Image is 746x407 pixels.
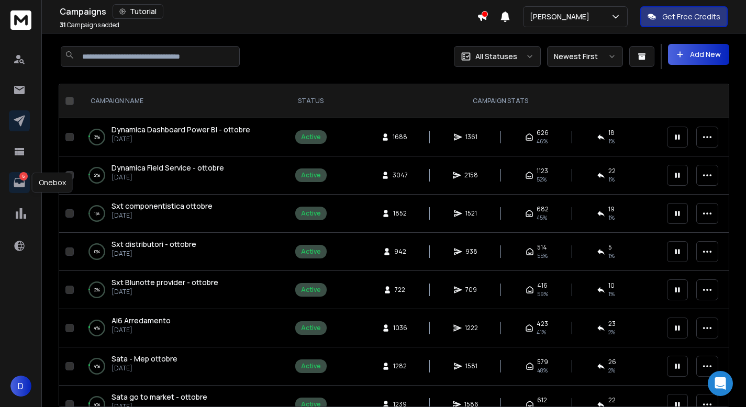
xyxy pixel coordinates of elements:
[112,163,224,173] a: Dynamica Field Service - ottobre
[78,84,281,118] th: CAMPAIGN NAME
[78,271,281,309] td: 2%Sxt Blunotte provider - ottobre[DATE]
[393,362,407,370] span: 1282
[112,173,224,182] p: [DATE]
[608,205,615,213] span: 19
[465,247,477,256] span: 938
[78,195,281,233] td: 1%Sxt componentistica ottobre[DATE]
[112,277,218,288] a: Sxt Blunotte provider - ottobre
[60,21,119,29] p: Campaigns added
[112,354,177,364] span: Sata - Mep ottobre
[537,328,546,336] span: 41 %
[60,4,477,19] div: Campaigns
[465,209,477,218] span: 1521
[393,209,407,218] span: 1852
[537,396,547,404] span: 612
[608,167,616,175] span: 22
[112,250,196,258] p: [DATE]
[465,286,477,294] span: 709
[393,324,407,332] span: 1036
[608,290,615,298] span: 1 %
[112,211,213,220] p: [DATE]
[94,132,100,142] p: 3 %
[94,246,100,257] p: 0 %
[60,20,66,29] span: 31
[537,320,548,328] span: 423
[94,170,100,180] p: 2 %
[640,6,728,27] button: Get Free Credits
[78,156,281,195] td: 2%Dynamica Field Service - ottobre[DATE]
[112,392,207,402] a: Sata go to market - ottobre
[112,239,196,250] a: Sxt distributori - ottobre
[94,285,100,295] p: 2 %
[301,209,321,218] div: Active
[465,362,477,370] span: 1581
[78,118,281,156] td: 3%Dynamica Dashboard Power BI - ottobre[DATE]
[608,366,615,375] span: 2 %
[668,44,729,65] button: Add New
[78,233,281,271] td: 0%Sxt distributori - ottobre[DATE]
[608,137,615,145] span: 1 %
[608,358,616,366] span: 26
[465,324,478,332] span: 1222
[608,213,615,222] span: 1 %
[112,201,213,211] span: Sxt componentistica ottobre
[547,46,623,67] button: Newest First
[537,213,547,222] span: 45 %
[301,286,321,294] div: Active
[112,354,177,364] a: Sata - Mep ottobre
[537,281,548,290] span: 416
[537,358,548,366] span: 579
[608,129,615,137] span: 18
[537,243,547,252] span: 514
[465,133,477,141] span: 1361
[10,376,31,397] button: D
[608,175,615,184] span: 1 %
[281,84,340,118] th: STATUS
[537,175,547,184] span: 52 %
[112,239,196,249] span: Sxt distributori - ottobre
[9,172,30,193] a: 6
[395,286,405,294] span: 722
[112,125,250,135] a: Dynamica Dashboard Power BI - ottobre
[112,392,207,402] span: Sata go to market - ottobre
[112,364,177,372] p: [DATE]
[301,324,321,332] div: Active
[608,328,615,336] span: 2 %
[301,133,321,141] div: Active
[32,173,73,193] div: Onebox
[112,326,171,334] p: [DATE]
[530,12,594,22] p: [PERSON_NAME]
[94,361,100,371] p: 4 %
[340,84,661,118] th: CAMPAIGN STATS
[537,205,549,213] span: 682
[393,133,407,141] span: 1688
[112,135,250,143] p: [DATE]
[112,315,171,326] a: Ai6 Arredamento
[537,252,548,260] span: 55 %
[112,288,218,296] p: [DATE]
[708,371,733,396] div: Open Intercom Messenger
[537,366,548,375] span: 48 %
[537,137,548,145] span: 46 %
[608,396,616,404] span: 22
[19,172,28,180] p: 6
[662,12,720,22] p: Get Free Credits
[537,290,548,298] span: 59 %
[608,281,615,290] span: 10
[608,243,612,252] span: 5
[113,4,163,19] button: Tutorial
[393,171,408,179] span: 3047
[537,167,548,175] span: 1123
[608,320,616,328] span: 23
[78,347,281,386] td: 4%Sata - Mep ottobre[DATE]
[394,247,406,256] span: 942
[94,208,99,219] p: 1 %
[608,252,615,260] span: 1 %
[537,129,549,137] span: 626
